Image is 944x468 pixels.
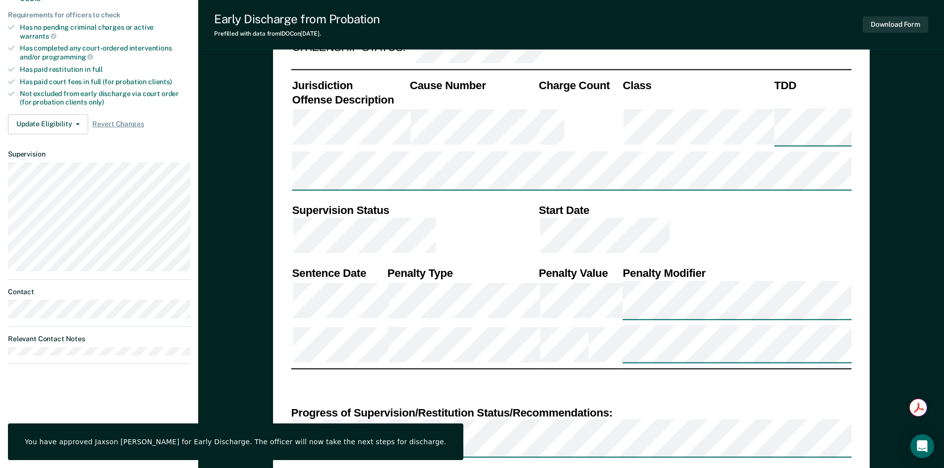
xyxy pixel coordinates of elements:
[386,266,537,280] th: Penalty Type
[92,65,103,73] span: full
[20,23,190,40] div: Has no pending criminal charges or active
[291,78,409,93] th: Jurisdiction
[8,150,190,158] dt: Supervision
[291,405,851,419] div: Progress of Supervision/Restitution Status/Recommendations:
[20,44,190,61] div: Has completed any court-ordered interventions and/or
[20,65,190,74] div: Has paid restitution in
[20,32,56,40] span: warrants
[89,98,104,106] span: only)
[42,53,93,61] span: programming
[621,266,851,280] th: Penalty Modifier
[25,437,446,446] div: You have approved Jaxson [PERSON_NAME] for Early Discharge. The officer will now take the next st...
[8,114,88,134] button: Update Eligibility
[214,12,380,26] div: Early Discharge from Probation
[92,120,144,128] span: Revert Changes
[8,288,190,296] dt: Contact
[538,266,622,280] th: Penalty Value
[910,434,934,458] div: Open Intercom Messenger
[863,16,928,33] button: Download Form
[214,30,380,37] div: Prefilled with data from IDOC on [DATE] .
[538,78,622,93] th: Charge Count
[291,93,409,107] th: Offense Description
[291,266,386,280] th: Sentence Date
[621,78,773,93] th: Class
[538,203,851,217] th: Start Date
[408,78,537,93] th: Cause Number
[291,203,538,217] th: Supervision Status
[20,90,190,106] div: Not excluded from early discharge via court order (for probation clients
[8,335,190,343] dt: Relevant Contact Notes
[773,78,851,93] th: TDD
[20,78,190,86] div: Has paid court fees in full (for probation
[148,78,172,86] span: clients)
[8,11,190,19] div: Requirements for officers to check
